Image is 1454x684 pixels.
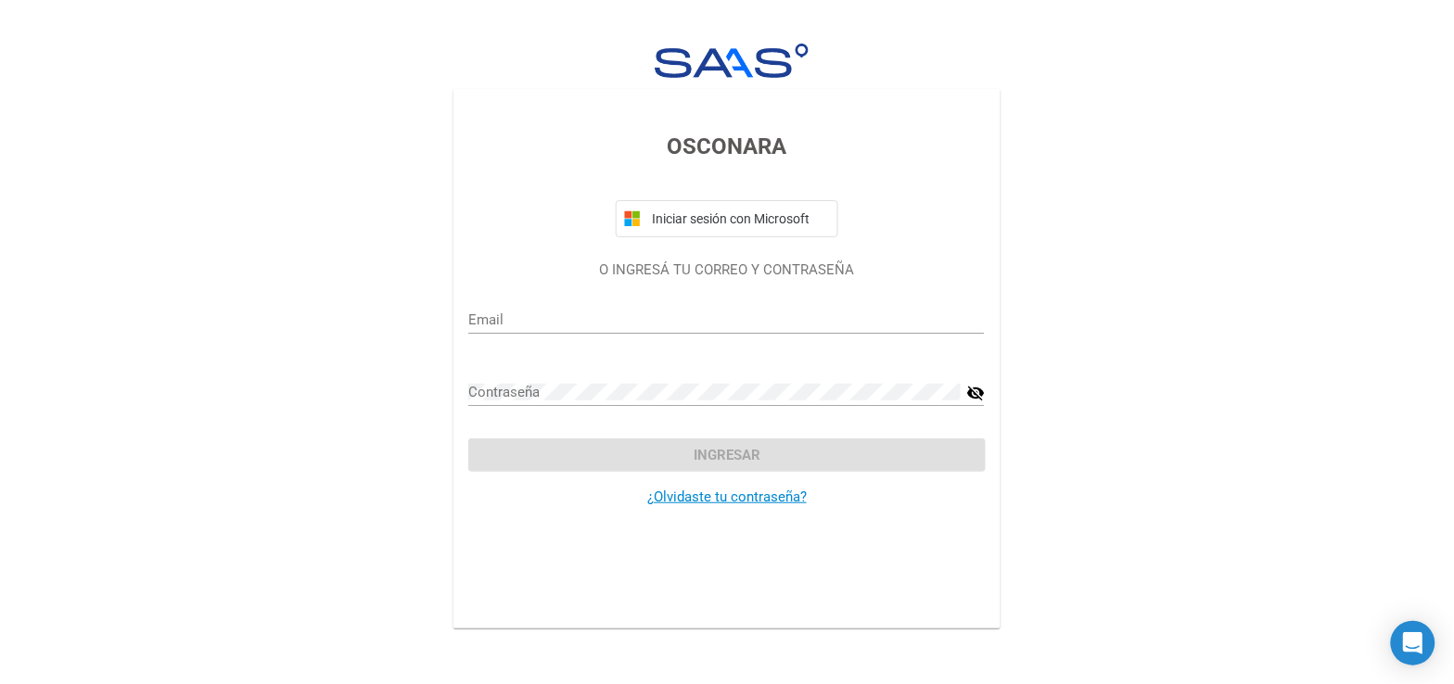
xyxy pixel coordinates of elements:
button: Iniciar sesión con Microsoft [616,200,838,237]
h3: OSCONARA [468,130,985,163]
button: Ingresar [468,438,985,472]
div: Open Intercom Messenger [1391,621,1435,665]
a: ¿Olvidaste tu contraseña? [647,488,807,505]
p: O INGRESÁ TU CORREO Y CONTRASEÑA [468,260,985,281]
mat-icon: visibility_off [966,382,985,404]
span: Ingresar [694,447,760,463]
span: Iniciar sesión con Microsoft [648,211,830,226]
